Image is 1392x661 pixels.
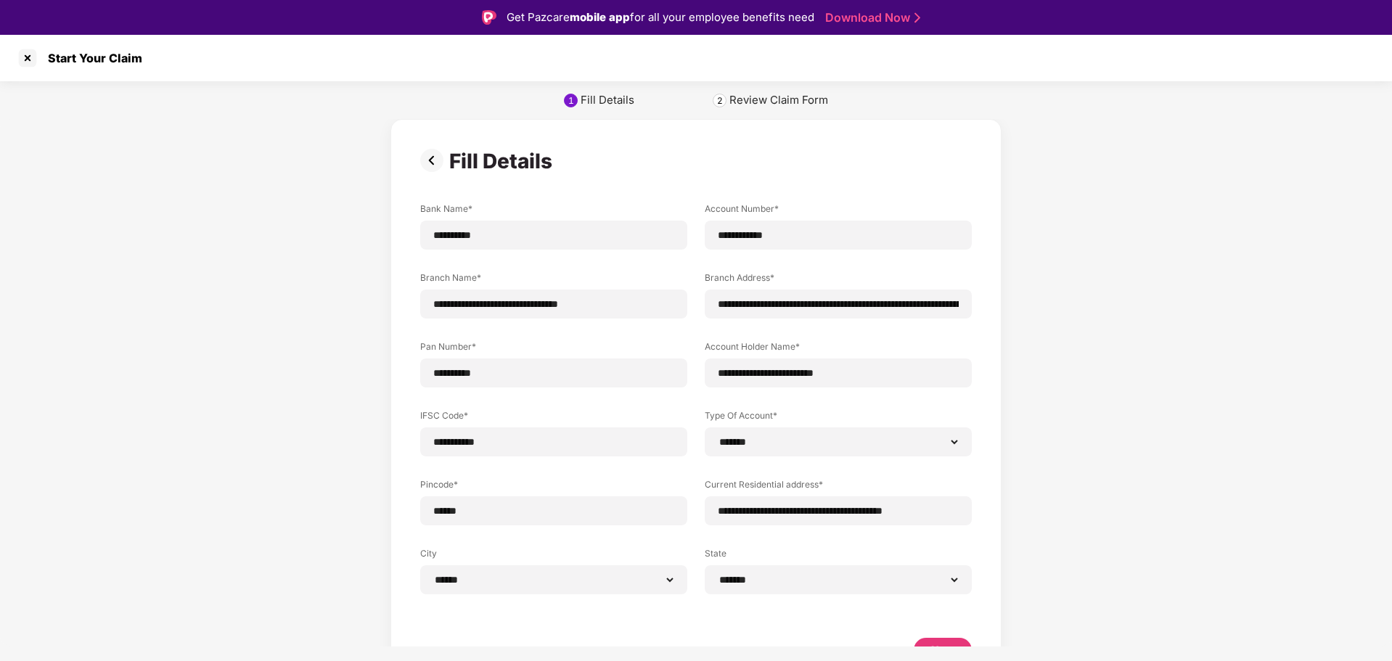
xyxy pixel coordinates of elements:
div: Next [931,642,954,658]
label: Type Of Account* [705,409,972,427]
label: Bank Name* [420,202,687,221]
label: Account Number* [705,202,972,221]
img: Logo [482,10,496,25]
strong: mobile app [570,10,630,24]
div: Review Claim Form [729,93,828,107]
div: 1 [568,95,574,106]
div: Fill Details [581,93,634,107]
a: Download Now [825,10,916,25]
label: Pincode* [420,478,687,496]
label: City [420,547,687,565]
label: Current Residential address* [705,478,972,496]
img: Stroke [914,10,920,25]
img: svg+xml;base64,PHN2ZyBpZD0iUHJldi0zMngzMiIgeG1sbnM9Imh0dHA6Ly93d3cudzMub3JnLzIwMDAvc3ZnIiB3aWR0aD... [420,149,449,172]
div: Get Pazcare for all your employee benefits need [507,9,814,26]
div: 2 [717,95,723,106]
label: Account Holder Name* [705,340,972,358]
label: Branch Name* [420,271,687,290]
label: State [705,547,972,565]
div: Start Your Claim [39,51,142,65]
label: IFSC Code* [420,409,687,427]
label: Pan Number* [420,340,687,358]
div: Fill Details [449,149,558,173]
label: Branch Address* [705,271,972,290]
